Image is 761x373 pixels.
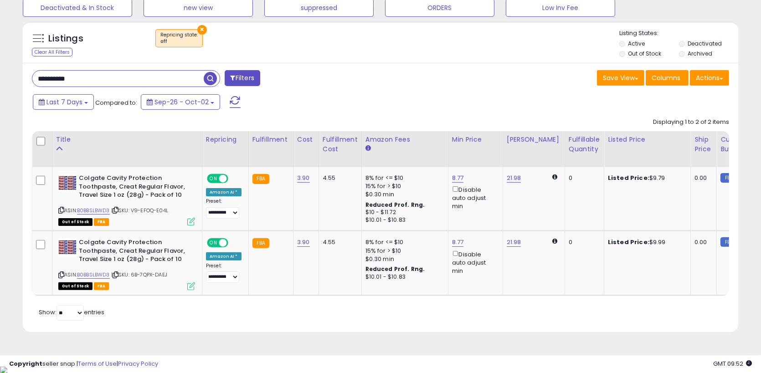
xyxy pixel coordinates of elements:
[365,238,441,246] div: 8% for <= $10
[32,48,72,56] div: Clear All Filters
[365,273,441,281] div: $10.01 - $10.83
[58,238,195,289] div: ASIN:
[452,249,496,275] div: Disable auto adjust min
[688,40,722,47] label: Deactivated
[58,218,93,226] span: All listings that are currently out of stock and unavailable for purchase on Amazon
[77,207,110,215] a: B0BBSLBWD3
[720,173,738,183] small: FBM
[628,50,661,57] label: Out of Stock
[227,175,242,183] span: OFF
[569,238,597,246] div: 0
[365,182,441,190] div: 15% for > $10
[56,135,198,144] div: Title
[33,94,94,110] button: Last 7 Days
[694,135,713,154] div: Ship Price
[9,360,158,368] div: seller snap | |
[252,174,269,184] small: FBA
[507,174,521,183] a: 21.98
[39,308,104,317] span: Show: entries
[94,282,109,290] span: FBA
[252,238,269,248] small: FBA
[79,238,190,266] b: Colgate Cavity Protection Toothpaste, Creat Regular Flavor, Travel Size 1 oz (28g) - Pack of 10
[297,174,310,183] a: 3.90
[206,135,245,144] div: Repricing
[323,135,358,154] div: Fulfillment Cost
[141,94,220,110] button: Sep-26 - Oct-02
[323,174,355,182] div: 4.55
[94,218,109,226] span: FBA
[154,97,209,107] span: Sep-26 - Oct-02
[688,50,712,57] label: Archived
[46,97,82,107] span: Last 7 Days
[111,207,168,214] span: | SKU: V9-EFOQ-E04L
[78,359,117,368] a: Terms of Use
[111,271,167,278] span: | SKU: 6B-7QPX-DAEJ
[323,238,355,246] div: 4.55
[225,70,260,86] button: Filters
[628,40,645,47] label: Active
[208,239,219,247] span: ON
[9,359,42,368] strong: Copyright
[365,174,441,182] div: 8% for <= $10
[227,239,242,247] span: OFF
[569,135,600,154] div: Fulfillable Quantity
[95,98,137,107] span: Compared to:
[452,135,499,144] div: Min Price
[365,209,441,216] div: $10 - $11.72
[608,174,649,182] b: Listed Price:
[252,135,289,144] div: Fulfillment
[58,282,93,290] span: All listings that are currently out of stock and unavailable for purchase on Amazon
[452,184,496,210] div: Disable auto adjust min
[160,31,198,45] span: Repricing state :
[297,238,310,247] a: 3.90
[206,263,242,283] div: Preset:
[652,73,680,82] span: Columns
[77,271,110,279] a: B0BBSLBWD3
[694,174,710,182] div: 0.00
[619,29,738,38] p: Listing States:
[365,135,444,144] div: Amazon Fees
[58,174,195,225] div: ASIN:
[365,216,441,224] div: $10.01 - $10.83
[297,135,315,144] div: Cost
[713,359,752,368] span: 2025-10-10 09:52 GMT
[694,238,710,246] div: 0.00
[569,174,597,182] div: 0
[48,32,83,45] h5: Listings
[365,201,425,209] b: Reduced Prof. Rng.
[365,190,441,199] div: $0.30 min
[452,174,464,183] a: 8.77
[365,265,425,273] b: Reduced Prof. Rng.
[206,252,242,261] div: Amazon AI *
[452,238,464,247] a: 8.77
[206,188,242,196] div: Amazon AI *
[553,174,558,180] i: Calculated using Dynamic Max Price.
[206,198,242,219] div: Preset:
[608,238,684,246] div: $9.99
[365,247,441,255] div: 15% for > $10
[646,70,689,86] button: Columns
[118,359,158,368] a: Privacy Policy
[608,174,684,182] div: $9.79
[720,237,738,247] small: FBM
[365,255,441,263] div: $0.30 min
[553,238,558,244] i: Calculated using Dynamic Max Price.
[608,135,687,144] div: Listed Price
[197,25,207,35] button: ×
[507,238,521,247] a: 21.98
[597,70,644,86] button: Save View
[58,238,77,256] img: 61wuaFXQj5L._SL40_.jpg
[653,118,729,127] div: Displaying 1 to 2 of 2 items
[365,144,371,153] small: Amazon Fees.
[507,135,561,144] div: [PERSON_NAME]
[58,174,77,192] img: 61wuaFXQj5L._SL40_.jpg
[208,175,219,183] span: ON
[79,174,190,202] b: Colgate Cavity Protection Toothpaste, Creat Regular Flavor, Travel Size 1 oz (28g) - Pack of 10
[160,38,198,45] div: off
[690,70,729,86] button: Actions
[608,238,649,246] b: Listed Price:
